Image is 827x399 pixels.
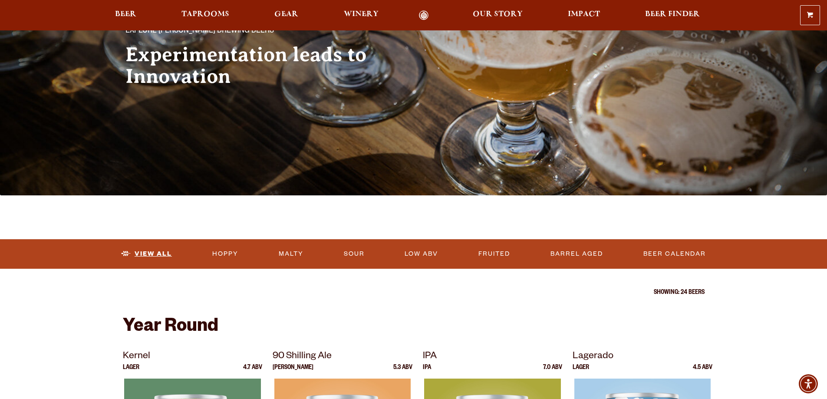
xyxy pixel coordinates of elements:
[338,10,384,20] a: Winery
[568,11,600,18] span: Impact
[344,11,379,18] span: Winery
[573,365,589,379] p: Lager
[243,365,262,379] p: 4.7 ABV
[693,365,712,379] p: 4.5 ABV
[269,10,304,20] a: Gear
[123,349,263,365] p: Kernel
[467,10,528,20] a: Our Story
[115,11,136,18] span: Beer
[340,244,368,264] a: Sour
[562,10,606,20] a: Impact
[401,244,442,264] a: Low ABV
[181,11,229,18] span: Taprooms
[799,374,818,393] div: Accessibility Menu
[640,244,709,264] a: Beer Calendar
[393,365,412,379] p: 5.3 ABV
[475,244,514,264] a: Fruited
[274,11,298,18] span: Gear
[645,11,700,18] span: Beer Finder
[123,365,139,379] p: Lager
[123,317,705,338] h2: Year Round
[209,244,242,264] a: Hoppy
[273,349,412,365] p: 90 Shilling Ale
[547,244,606,264] a: Barrel Aged
[423,365,431,379] p: IPA
[275,244,307,264] a: Malty
[408,10,440,20] a: Odell Home
[123,290,705,297] p: Showing: 24 Beers
[125,26,274,37] span: Explore [PERSON_NAME] Brewing Beers
[273,365,313,379] p: [PERSON_NAME]
[125,44,396,87] h2: Experimentation leads to Innovation
[473,11,523,18] span: Our Story
[573,349,712,365] p: Lagerado
[423,349,563,365] p: IPA
[543,365,562,379] p: 7.0 ABV
[109,10,142,20] a: Beer
[118,244,175,264] a: View All
[639,10,705,20] a: Beer Finder
[176,10,235,20] a: Taprooms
